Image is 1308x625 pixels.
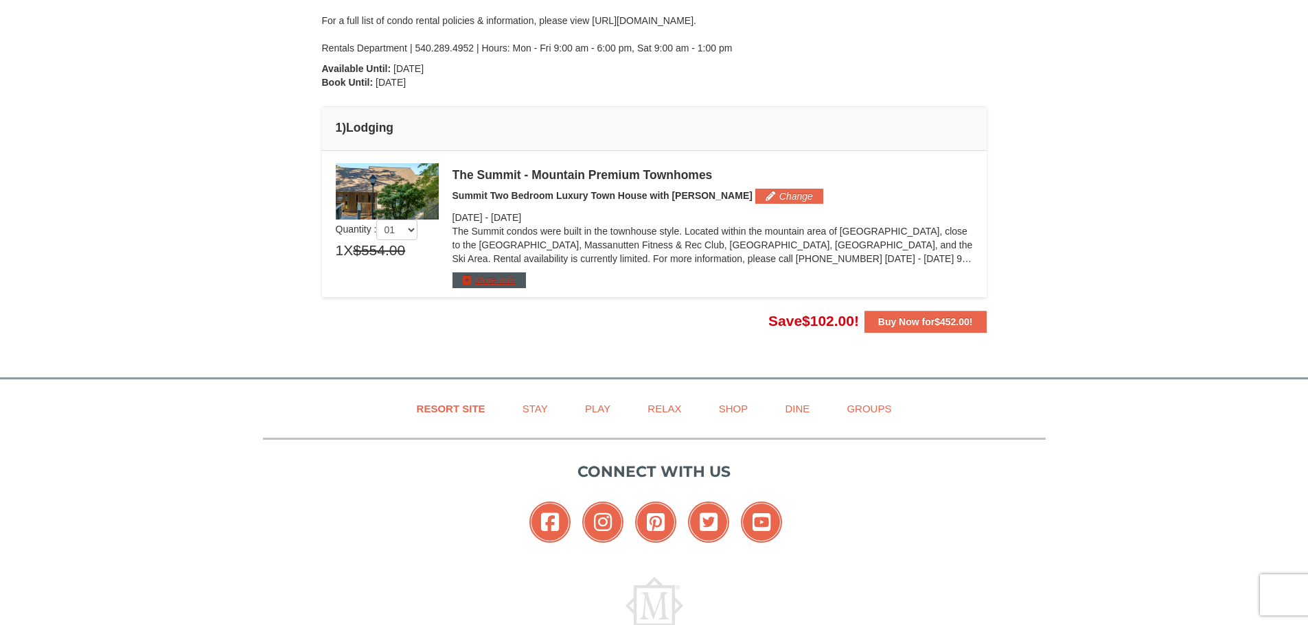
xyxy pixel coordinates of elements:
[755,189,823,204] button: Change
[353,240,405,261] span: $554.00
[336,163,439,220] img: 19219034-1-0eee7e00.jpg
[505,393,565,424] a: Stay
[485,212,488,223] span: -
[343,240,353,261] span: X
[336,121,973,134] h4: 1 Lodging
[400,393,503,424] a: Resort Site
[452,272,526,287] button: More Info
[452,224,973,266] p: The Summit condos were built in the townhouse style. Located within the mountain area of [GEOGRAP...
[336,240,344,261] span: 1
[768,313,859,329] span: Save !
[376,77,406,88] span: [DATE]
[393,63,424,74] span: [DATE]
[829,393,908,424] a: Groups
[452,190,753,201] span: Summit Two Bedroom Luxury Town House with [PERSON_NAME]
[568,393,628,424] a: Play
[878,316,973,327] strong: Buy Now for !
[322,63,391,74] strong: Available Until:
[263,460,1046,483] p: Connect with us
[452,168,973,182] div: The Summit - Mountain Premium Townhomes
[342,121,346,134] span: )
[452,212,483,223] span: [DATE]
[491,212,521,223] span: [DATE]
[630,393,698,424] a: Relax
[322,77,374,88] strong: Book Until:
[768,393,827,424] a: Dine
[702,393,766,424] a: Shop
[934,316,969,327] span: $452.00
[864,311,987,333] button: Buy Now for$452.00!
[802,313,854,329] span: $102.00
[336,224,418,235] span: Quantity :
